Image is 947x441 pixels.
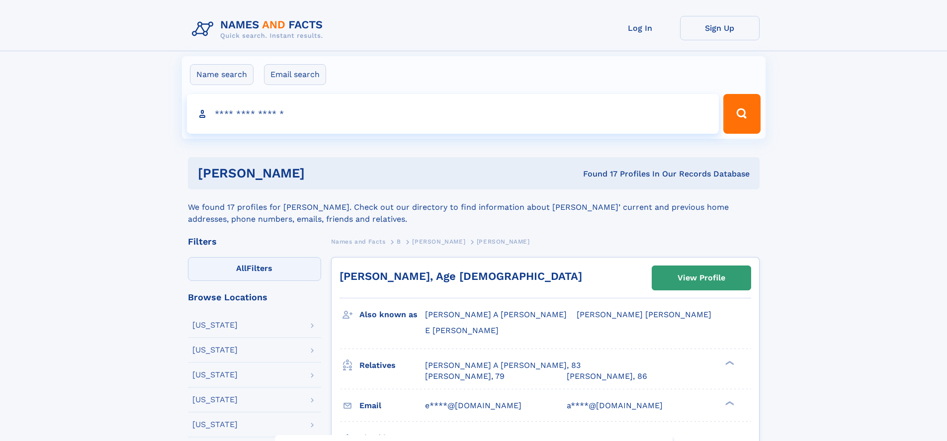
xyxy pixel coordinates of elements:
[359,397,425,414] h3: Email
[188,237,321,246] div: Filters
[723,400,735,406] div: ❯
[192,321,238,329] div: [US_STATE]
[444,169,750,179] div: Found 17 Profiles In Our Records Database
[412,235,465,248] a: [PERSON_NAME]
[425,326,499,335] span: E [PERSON_NAME]
[723,359,735,366] div: ❯
[192,421,238,429] div: [US_STATE]
[425,371,505,382] a: [PERSON_NAME], 79
[397,238,401,245] span: B
[192,396,238,404] div: [US_STATE]
[187,94,719,134] input: search input
[678,266,725,289] div: View Profile
[340,270,582,282] a: [PERSON_NAME], Age [DEMOGRAPHIC_DATA]
[680,16,760,40] a: Sign Up
[331,235,386,248] a: Names and Facts
[188,257,321,281] label: Filters
[567,371,647,382] a: [PERSON_NAME], 86
[359,357,425,374] h3: Relatives
[397,235,401,248] a: B
[425,360,581,371] a: [PERSON_NAME] A [PERSON_NAME], 83
[412,238,465,245] span: [PERSON_NAME]
[425,310,567,319] span: [PERSON_NAME] A [PERSON_NAME]
[359,306,425,323] h3: Also known as
[192,346,238,354] div: [US_STATE]
[601,16,680,40] a: Log In
[652,266,751,290] a: View Profile
[264,64,326,85] label: Email search
[236,264,247,273] span: All
[190,64,254,85] label: Name search
[198,167,444,179] h1: [PERSON_NAME]
[188,16,331,43] img: Logo Names and Facts
[577,310,711,319] span: [PERSON_NAME] [PERSON_NAME]
[188,293,321,302] div: Browse Locations
[192,371,238,379] div: [US_STATE]
[477,238,530,245] span: [PERSON_NAME]
[723,94,760,134] button: Search Button
[188,189,760,225] div: We found 17 profiles for [PERSON_NAME]. Check out our directory to find information about [PERSON...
